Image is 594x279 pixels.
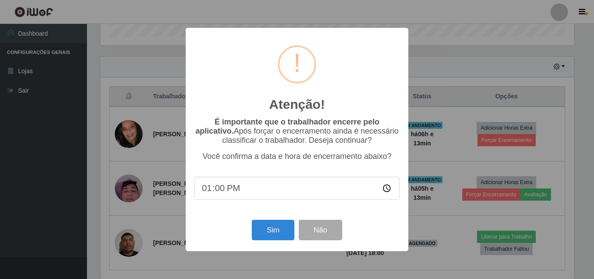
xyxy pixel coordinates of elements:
button: Sim [252,220,294,240]
h2: Atenção! [269,97,325,112]
p: Você confirma a data e hora de encerramento abaixo? [194,152,400,161]
p: Após forçar o encerramento ainda é necessário classificar o trabalhador. Deseja continuar? [194,118,400,145]
b: É importante que o trabalhador encerre pelo aplicativo. [195,118,379,135]
button: Não [299,220,342,240]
